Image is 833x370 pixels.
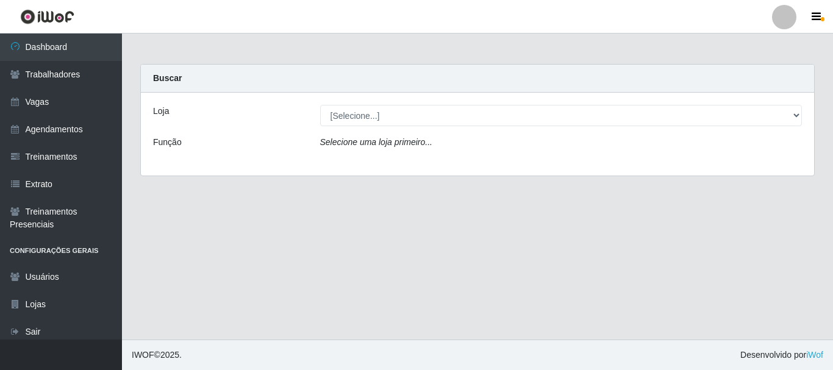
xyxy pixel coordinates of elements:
label: Loja [153,105,169,118]
i: Selecione uma loja primeiro... [320,137,432,147]
a: iWof [806,350,823,360]
img: CoreUI Logo [20,9,74,24]
span: Desenvolvido por [740,349,823,361]
span: IWOF [132,350,154,360]
span: © 2025 . [132,349,182,361]
label: Função [153,136,182,149]
strong: Buscar [153,73,182,83]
